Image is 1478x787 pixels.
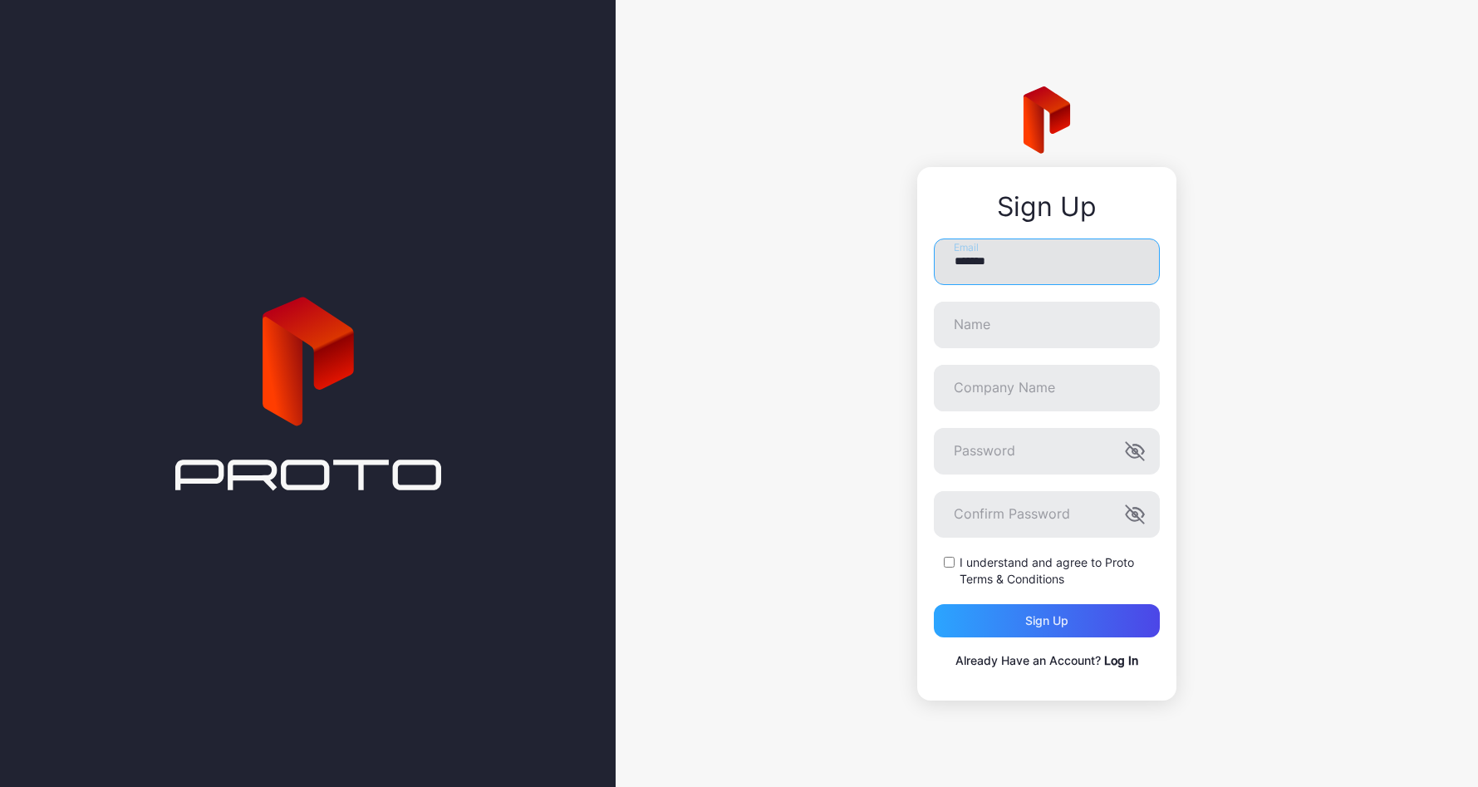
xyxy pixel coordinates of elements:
a: Log In [1104,653,1138,667]
input: Company Name [934,365,1160,411]
p: Already Have an Account? [934,651,1160,671]
input: Name [934,302,1160,348]
div: Sign up [1025,614,1068,627]
div: Sign Up [934,192,1160,222]
button: Confirm Password [1125,504,1145,524]
input: Email [934,239,1160,285]
button: Password [1125,441,1145,461]
label: I understand and agree to [960,554,1160,588]
input: Confirm Password [934,491,1160,538]
button: Sign up [934,604,1160,637]
a: Proto Terms & Conditions [960,555,1134,586]
input: Password [934,428,1160,475]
